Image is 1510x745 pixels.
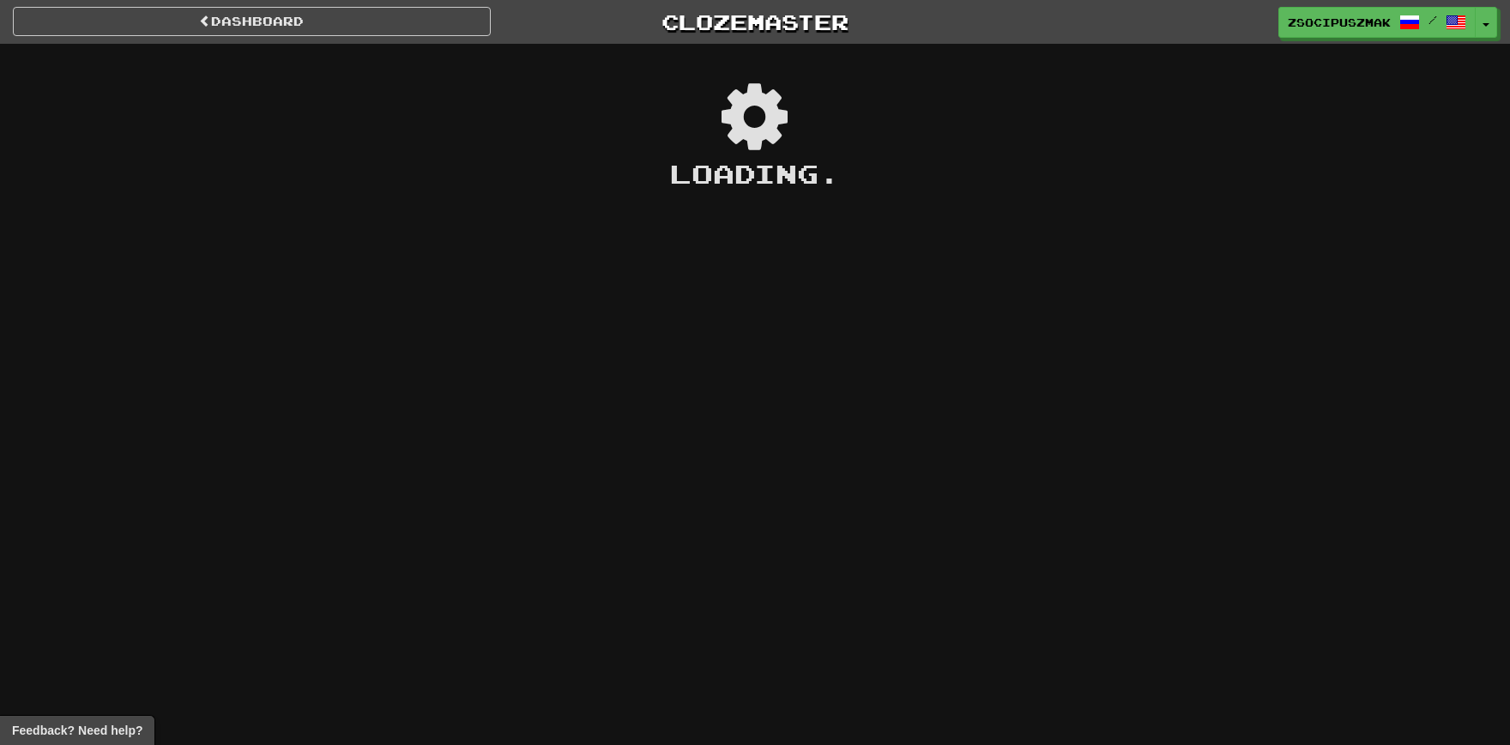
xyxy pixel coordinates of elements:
[1288,15,1391,30] span: zsocipuszmak
[1278,7,1476,38] a: zsocipuszmak /
[1428,14,1437,26] span: /
[12,722,142,739] span: Open feedback widget
[13,7,491,36] a: Dashboard
[516,7,994,37] a: Clozemaster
